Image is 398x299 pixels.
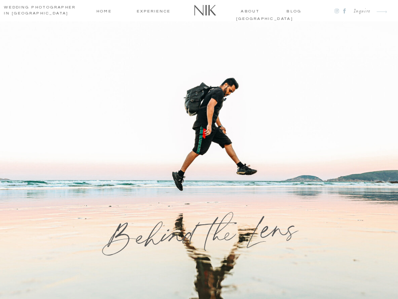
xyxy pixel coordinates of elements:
[190,2,220,19] a: Nik
[74,208,325,265] h1: Behind the Lens
[236,8,264,14] a: about [GEOGRAPHIC_DATA]
[134,8,173,14] a: Experience
[4,4,82,17] a: wedding photographerin [GEOGRAPHIC_DATA]
[91,8,117,14] a: home
[348,7,371,16] a: Inquire
[281,8,307,14] a: blog
[4,4,82,17] h1: wedding photographer in [GEOGRAPHIC_DATA]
